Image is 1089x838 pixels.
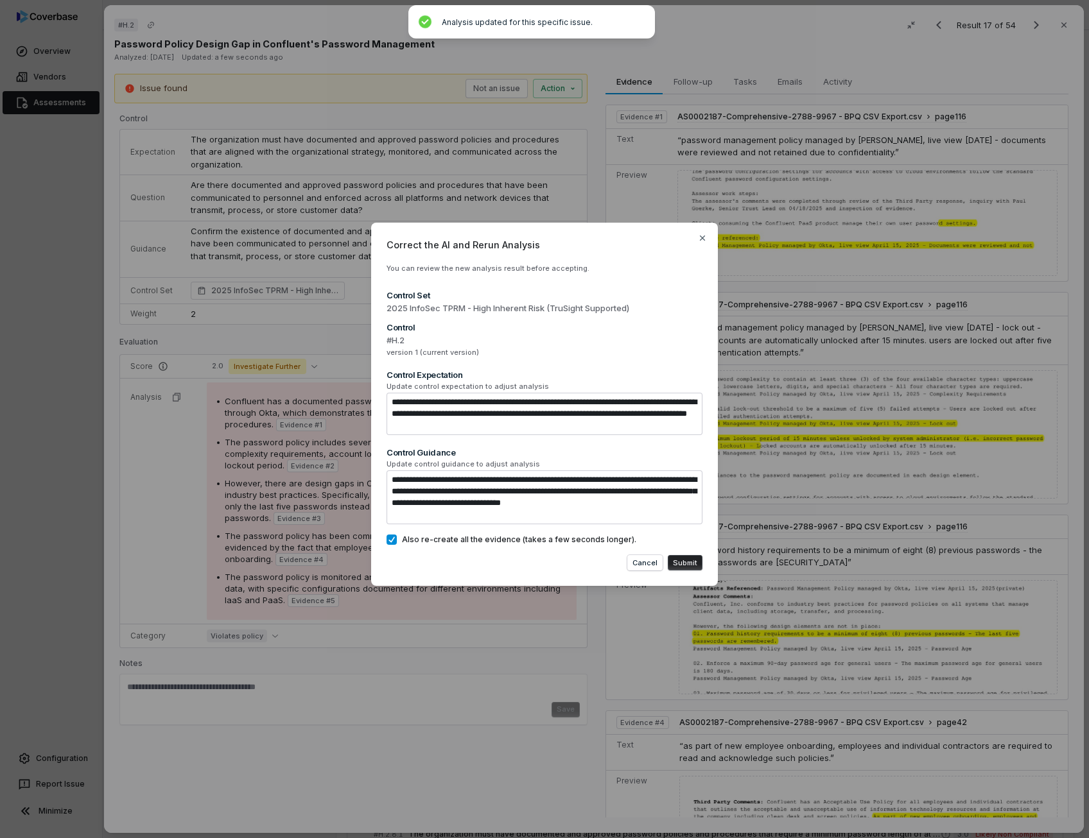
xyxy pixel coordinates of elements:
[627,555,663,570] button: Cancel
[387,534,397,545] button: Also re-create all the evidence (takes a few seconds longer).
[387,447,702,458] div: Control Guidance
[387,459,702,469] span: Update control guidance to adjust analysis
[387,369,702,381] div: Control Expectation
[387,264,589,273] span: You can review the new analysis result before accepting.
[387,321,702,333] div: Control
[387,382,702,391] span: Update control expectation to adjust analysis
[387,334,702,347] span: #H.2
[387,302,702,315] span: 2025 InfoSec TPRM - High Inherent Risk (TruSight Supported)
[387,289,702,301] div: Control Set
[387,238,702,252] span: Correct the AI and Rerun Analysis
[668,555,702,570] button: Submit
[402,534,636,545] span: Also re-create all the evidence (takes a few seconds longer).
[387,348,702,357] span: version 1 (current version)
[442,17,593,27] span: Analysis updated for this specific issue.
